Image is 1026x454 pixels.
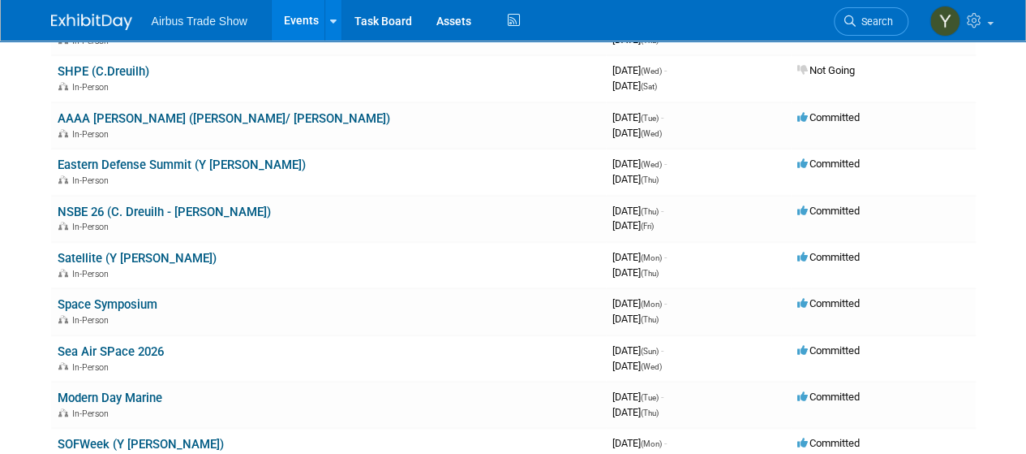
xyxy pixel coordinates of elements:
a: Search [834,7,908,36]
span: [DATE] [612,391,663,403]
span: [DATE] [612,360,662,372]
span: Committed [797,158,860,170]
span: - [664,251,667,263]
span: (Wed) [641,362,662,371]
span: (Sat) [641,82,657,91]
span: (Wed) [641,129,662,138]
span: Committed [797,391,860,403]
span: [DATE] [612,437,667,449]
a: Modern Day Marine [58,391,162,405]
span: (Thu) [641,315,659,324]
span: [DATE] [612,313,659,325]
span: Committed [797,297,860,309]
span: Committed [797,251,860,263]
span: (Thu) [641,207,659,216]
span: [DATE] [612,173,659,185]
span: - [664,297,667,309]
a: AAAA [PERSON_NAME] ([PERSON_NAME]/ [PERSON_NAME]) [58,111,390,126]
span: - [664,64,667,76]
span: In-Person [72,362,114,373]
a: SHPE (C.Dreuilh) [58,64,149,79]
img: In-Person Event [58,409,68,417]
span: In-Person [72,129,114,140]
img: In-Person Event [58,362,68,370]
span: In-Person [72,175,114,186]
span: (Sun) [641,347,659,356]
span: In-Person [72,222,114,232]
span: - [661,391,663,403]
span: (Tue) [641,114,659,123]
span: Committed [797,205,860,217]
span: [DATE] [612,80,657,92]
span: In-Person [72,409,114,419]
a: Satellite (Y [PERSON_NAME]) [58,251,217,266]
img: In-Person Event [58,269,68,277]
span: [DATE] [612,266,659,279]
img: ExhibitDay [51,14,132,30]
span: (Wed) [641,67,662,76]
span: (Mon) [641,253,662,262]
span: [DATE] [612,111,663,123]
span: [DATE] [612,251,667,263]
span: (Thu) [641,36,659,45]
a: Eastern Defense Summit (Y [PERSON_NAME]) [58,158,306,172]
a: SOFWeek (Y [PERSON_NAME]) [58,437,224,452]
span: [DATE] [612,64,667,76]
span: - [661,205,663,217]
span: (Mon) [641,439,662,448]
span: Committed [797,344,860,357]
span: [DATE] [612,344,663,357]
a: NSBE 26 (C. Dreuilh - [PERSON_NAME]) [58,205,271,219]
span: Search [856,15,893,28]
span: [DATE] [612,158,667,170]
span: - [661,344,663,357]
span: Committed [797,111,860,123]
span: Airbus Trade Show [152,15,247,28]
a: Sea Air SPace 2026 [58,344,164,359]
span: - [664,437,667,449]
img: In-Person Event [58,315,68,323]
span: [DATE] [612,219,654,231]
span: [DATE] [612,33,659,45]
img: In-Person Event [58,82,68,90]
img: In-Person Event [58,222,68,230]
span: In-Person [72,82,114,93]
span: Committed [797,437,860,449]
span: (Mon) [641,300,662,309]
span: - [661,111,663,123]
span: [DATE] [612,127,662,139]
span: [DATE] [612,297,667,309]
a: Space Symposium [58,297,157,312]
span: (Thu) [641,409,659,417]
span: In-Person [72,36,114,46]
span: (Fri) [641,222,654,231]
img: In-Person Event [58,129,68,137]
span: (Tue) [641,393,659,402]
img: Yolanda Bauza [929,6,960,37]
span: Not Going [797,64,855,76]
span: - [664,158,667,170]
span: (Thu) [641,175,659,184]
span: (Thu) [641,269,659,278]
span: [DATE] [612,205,663,217]
span: (Wed) [641,160,662,169]
img: In-Person Event [58,175,68,184]
span: In-Person [72,315,114,326]
span: [DATE] [612,406,659,418]
span: In-Person [72,269,114,279]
